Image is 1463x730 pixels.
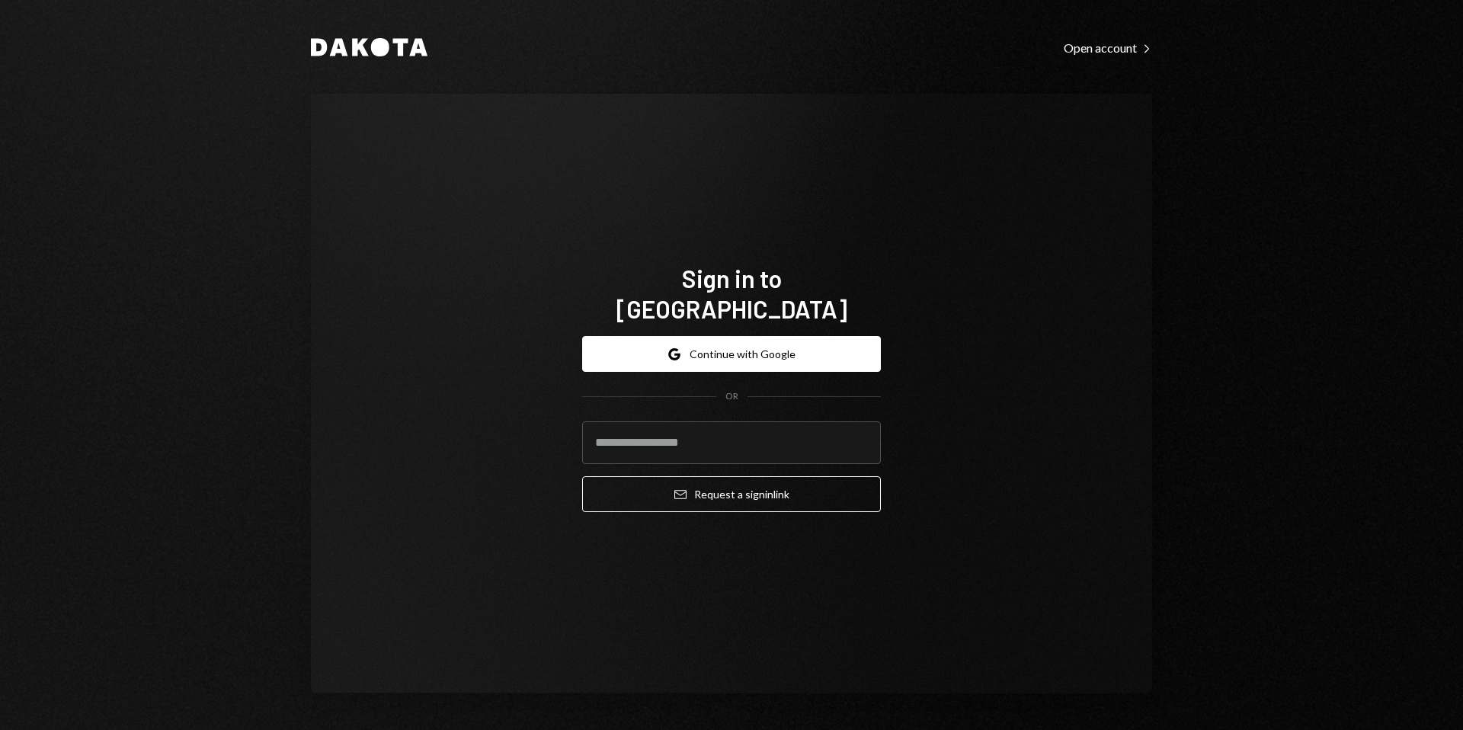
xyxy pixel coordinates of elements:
h1: Sign in to [GEOGRAPHIC_DATA] [582,263,881,324]
div: Open account [1064,40,1152,56]
a: Open account [1064,39,1152,56]
div: OR [725,390,738,403]
button: Continue with Google [582,336,881,372]
button: Request a signinlink [582,476,881,512]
